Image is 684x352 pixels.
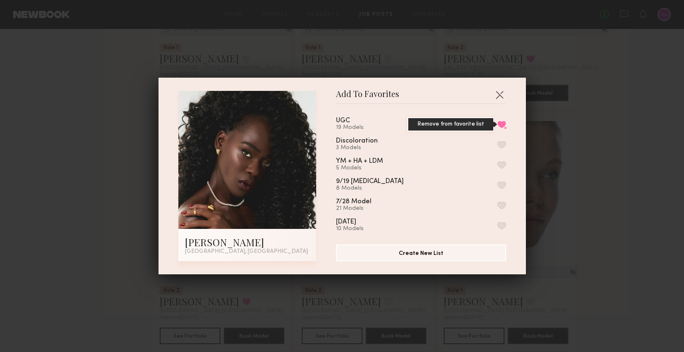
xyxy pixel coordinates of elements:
[336,165,403,171] div: 5 Models
[336,124,370,131] div: 19 Models
[336,178,404,185] div: 9/19 [MEDICAL_DATA]
[336,145,398,151] div: 3 Models
[185,235,310,249] div: [PERSON_NAME]
[336,158,383,165] div: YM + HA + LDM
[336,117,350,124] div: UGC
[336,245,506,261] button: Create New List
[336,138,378,145] div: Discoloration
[336,205,391,212] div: 21 Models
[336,91,399,103] span: Add To Favorites
[336,198,372,205] div: 7/28 Model
[336,226,376,232] div: 10 Models
[497,121,506,128] button: Remove from favorite list
[336,185,424,192] div: 8 Models
[185,249,310,254] div: [GEOGRAPHIC_DATA], [GEOGRAPHIC_DATA]
[493,88,506,101] button: Close
[336,219,356,226] div: [DATE]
